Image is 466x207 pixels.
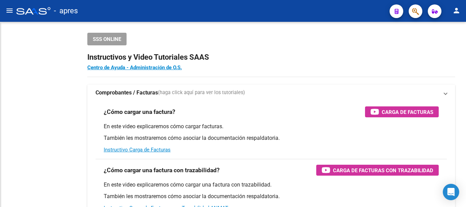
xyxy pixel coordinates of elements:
[104,107,175,117] h3: ¿Cómo cargar una factura?
[54,3,78,18] span: - apres
[158,89,245,97] span: (haga click aquí para ver los tutoriales)
[87,33,127,45] button: SSS ONLINE
[87,51,455,64] h2: Instructivos y Video Tutoriales SAAS
[316,165,439,176] button: Carga de Facturas con Trazabilidad
[87,85,455,101] mat-expansion-panel-header: Comprobantes / Facturas(haga click aquí para ver los tutoriales)
[96,89,158,97] strong: Comprobantes / Facturas
[5,6,14,15] mat-icon: menu
[452,6,461,15] mat-icon: person
[104,181,439,189] p: En este video explicaremos cómo cargar una factura con trazabilidad.
[87,64,182,71] a: Centro de Ayuda - Administración de O.S.
[333,166,433,175] span: Carga de Facturas con Trazabilidad
[104,165,220,175] h3: ¿Cómo cargar una factura con trazabilidad?
[93,36,121,42] span: SSS ONLINE
[104,123,439,130] p: En este video explicaremos cómo cargar facturas.
[104,147,171,153] a: Instructivo Carga de Facturas
[104,193,439,200] p: También les mostraremos cómo asociar la documentación respaldatoria.
[443,184,459,200] div: Open Intercom Messenger
[382,108,433,116] span: Carga de Facturas
[365,106,439,117] button: Carga de Facturas
[104,134,439,142] p: También les mostraremos cómo asociar la documentación respaldatoria.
